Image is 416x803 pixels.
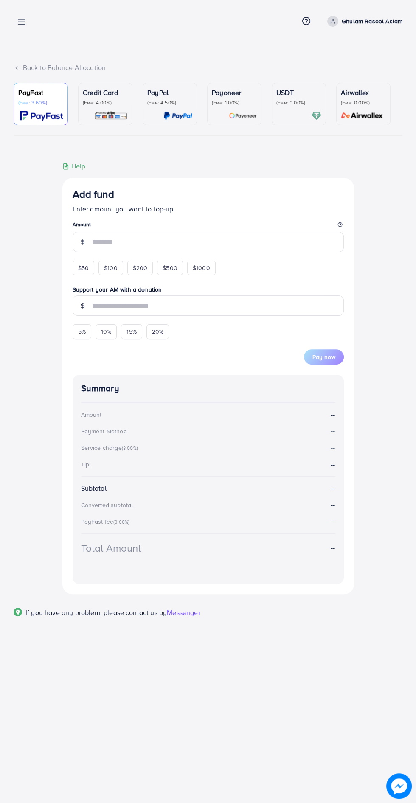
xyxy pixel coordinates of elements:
[167,608,200,617] span: Messenger
[83,87,128,98] p: Credit Card
[386,773,412,799] img: image
[73,204,344,214] p: Enter amount you want to top-up
[101,327,111,336] span: 10%
[331,410,335,419] strong: --
[81,444,141,452] div: Service charge
[113,519,129,525] small: (3.60%)
[341,99,386,106] p: (Fee: 0.00%)
[78,264,89,272] span: $50
[81,410,102,419] div: Amount
[78,327,86,336] span: 5%
[276,99,321,106] p: (Fee: 0.00%)
[331,543,335,553] strong: --
[122,445,138,452] small: (3.00%)
[229,111,257,121] img: card
[341,87,386,98] p: Airwallex
[147,99,192,106] p: (Fee: 4.50%)
[81,427,127,435] div: Payment Method
[81,383,335,394] h4: Summary
[163,111,192,121] img: card
[81,460,89,469] div: Tip
[126,327,136,336] span: 15%
[212,99,257,106] p: (Fee: 1.00%)
[133,264,148,272] span: $200
[331,500,335,510] strong: --
[163,264,177,272] span: $500
[73,221,344,231] legend: Amount
[18,99,63,106] p: (Fee: 3.60%)
[81,501,133,509] div: Converted subtotal
[83,99,128,106] p: (Fee: 4.00%)
[20,111,63,121] img: card
[81,541,141,556] div: Total Amount
[331,517,335,526] strong: --
[81,483,107,493] div: Subtotal
[62,161,86,171] div: Help
[342,16,402,26] p: Ghulam Rasool Aslam
[331,426,335,436] strong: --
[276,87,321,98] p: USDT
[73,188,114,200] h3: Add fund
[18,87,63,98] p: PayFast
[25,608,167,617] span: If you have any problem, please contact us by
[331,460,335,469] strong: --
[324,16,402,27] a: Ghulam Rasool Aslam
[147,87,192,98] p: PayPal
[304,349,344,365] button: Pay now
[94,111,128,121] img: card
[312,353,335,361] span: Pay now
[193,264,210,272] span: $1000
[331,483,335,493] strong: --
[104,264,118,272] span: $100
[152,327,163,336] span: 20%
[14,608,22,616] img: Popup guide
[312,111,321,121] img: card
[212,87,257,98] p: Payoneer
[338,111,386,121] img: card
[73,285,344,294] label: Support your AM with a donation
[331,443,335,452] strong: --
[81,517,132,526] div: PayFast fee
[14,63,402,73] div: Back to Balance Allocation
